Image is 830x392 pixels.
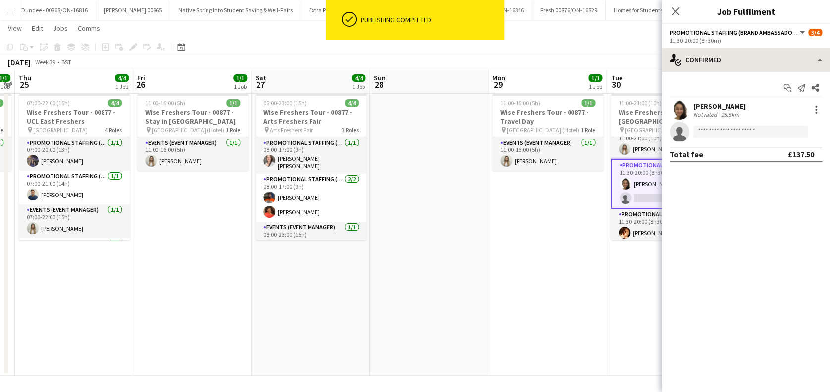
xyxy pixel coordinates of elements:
span: [GEOGRAPHIC_DATA] [625,126,679,134]
app-card-role: Events (Event Manager)1/111:00-16:00 (5h)[PERSON_NAME] [137,137,248,171]
div: Publishing completed [361,15,500,24]
span: 08:00-23:00 (15h) [263,99,307,107]
app-card-role: Promotional Staffing (Brand Ambassadors)2/208:00-17:00 (9h)[PERSON_NAME][PERSON_NAME] [256,174,366,222]
a: Comms [74,22,104,35]
span: 29 [491,79,505,90]
app-card-role: Events (Event Manager)1/108:00-23:00 (15h) [256,222,366,255]
app-card-role: Promotional Staffing (Brand Ambassadors)1/107:00-20:00 (13h)[PERSON_NAME] [19,137,130,171]
a: View [4,22,26,35]
span: Tue [611,73,622,82]
h3: Wise Freshers Tour - 00877 - Travel Day [492,108,603,126]
button: Extra Phase 4 - 00755 [301,0,369,20]
span: 1/1 [588,74,602,82]
span: 1 Role [581,126,595,134]
h3: Job Fulfilment [662,5,830,18]
span: 1/1 [233,74,247,82]
span: Promotional Staffing (Brand Ambassadors) [670,29,798,36]
span: 1 Role [226,126,240,134]
div: 1 Job [115,83,128,90]
button: Promotional Staffing (Brand Ambassadors) [670,29,806,36]
span: 25 [17,79,31,90]
app-job-card: 07:00-22:00 (15h)4/4Wise Freshers Tour - 00877 - UCL East Freshers [GEOGRAPHIC_DATA]4 RolesPromot... [19,94,130,240]
span: [GEOGRAPHIC_DATA] [33,126,88,134]
span: 1/1 [226,99,240,107]
app-job-card: 11:00-16:00 (5h)1/1Wise Freshers Tour - 00877 - Stay in [GEOGRAPHIC_DATA] [GEOGRAPHIC_DATA] (Hote... [137,94,248,171]
div: Not rated [693,111,719,118]
h3: Wise Freshers Tour - 00877 - Stay in [GEOGRAPHIC_DATA] [137,108,248,126]
app-card-role: Events (Event Manager)1/111:00-21:00 (10h)[PERSON_NAME] [611,125,722,159]
app-card-role: Promotional Staffing (Brand Ambassadors)1/108:00-17:00 (9h)[PERSON_NAME] [PERSON_NAME] [256,137,366,174]
span: Sat [256,73,266,82]
span: 26 [136,79,145,90]
app-job-card: 11:00-16:00 (5h)1/1Wise Freshers Tour - 00877 - Travel Day [GEOGRAPHIC_DATA] (Hotel)1 RoleEvents ... [492,94,603,171]
span: Jobs [53,24,68,33]
span: Fri [137,73,145,82]
button: Native Spring Into Student Saving & Well-Fairs [170,0,301,20]
span: Sun [374,73,386,82]
div: 1 Job [234,83,247,90]
span: Week 39 [33,58,57,66]
span: 11:00-21:00 (10h) [619,99,662,107]
span: 30 [609,79,622,90]
span: Arts Freshers Fair [270,126,313,134]
app-job-card: 08:00-23:00 (15h)4/4Wise Freshers Tour - 00877 - Arts Freshers Fair Arts Freshers Fair3 RolesProm... [256,94,366,240]
span: 4/4 [345,99,359,107]
div: 11:30-20:00 (8h30m) [670,37,822,44]
span: 4/4 [108,99,122,107]
span: 4 Roles [105,126,122,134]
span: 11:00-16:00 (5h) [145,99,185,107]
span: Thu [19,73,31,82]
span: [GEOGRAPHIC_DATA] (Hotel) [507,126,579,134]
h3: Wise Freshers Tour - 00877 - Arts Freshers Fair [256,108,366,126]
div: 1 Job [589,83,602,90]
a: Edit [28,22,47,35]
span: 28 [372,79,386,90]
div: Confirmed [662,48,830,72]
span: 27 [254,79,266,90]
div: £137.50 [788,149,814,159]
button: Fresh 00876/ON-16829 [532,0,606,20]
span: 4/4 [115,74,129,82]
span: View [8,24,22,33]
div: BST [61,58,71,66]
span: 1/1 [581,99,595,107]
app-card-role: Events (Event Manager)1/111:00-16:00 (5h)[PERSON_NAME] [492,137,603,171]
div: [DATE] [8,57,31,67]
app-card-role: Promotional Staffing (Brand Ambassadors)1/107:00-21:00 (14h)[PERSON_NAME] [19,171,130,204]
span: 4/4 [352,74,365,82]
h3: Wise Freshers Tour - 00877 - [GEOGRAPHIC_DATA] [611,108,722,126]
span: [GEOGRAPHIC_DATA] (Hotel) [152,126,224,134]
div: Total fee [670,149,703,159]
app-card-role: Promotional Staffing (Brand Ambassadors)1A1/211:30-20:00 (8h30m)[PERSON_NAME] [611,159,722,209]
span: Edit [32,24,43,33]
div: 1 Job [352,83,365,90]
span: 3 Roles [342,126,359,134]
app-job-card: 11:00-21:00 (10h)3/4Wise Freshers Tour - 00877 - [GEOGRAPHIC_DATA] [GEOGRAPHIC_DATA]3 RolesEvents... [611,94,722,240]
app-card-role: Events (Event Manager)1/107:00-22:00 (15h)[PERSON_NAME] [19,204,130,238]
span: 3/4 [808,29,822,36]
app-card-role: Promotional Staffing (Brand Ambassadors)1/1 [19,238,130,272]
span: 07:00-22:00 (15h) [27,99,70,107]
span: Comms [78,24,100,33]
div: [PERSON_NAME] [693,102,746,111]
span: Mon [492,73,505,82]
a: Jobs [49,22,72,35]
button: Homes for Students - 00825 [606,0,690,20]
app-card-role: Promotional Staffing (Brand Ambassadors)1/111:30-20:00 (8h30m)[PERSON_NAME] [611,209,722,243]
div: 25.5km [719,111,741,118]
h3: Wise Freshers Tour - 00877 - UCL East Freshers [19,108,130,126]
span: 11:00-16:00 (5h) [500,99,540,107]
button: [PERSON_NAME] 00865 [96,0,170,20]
